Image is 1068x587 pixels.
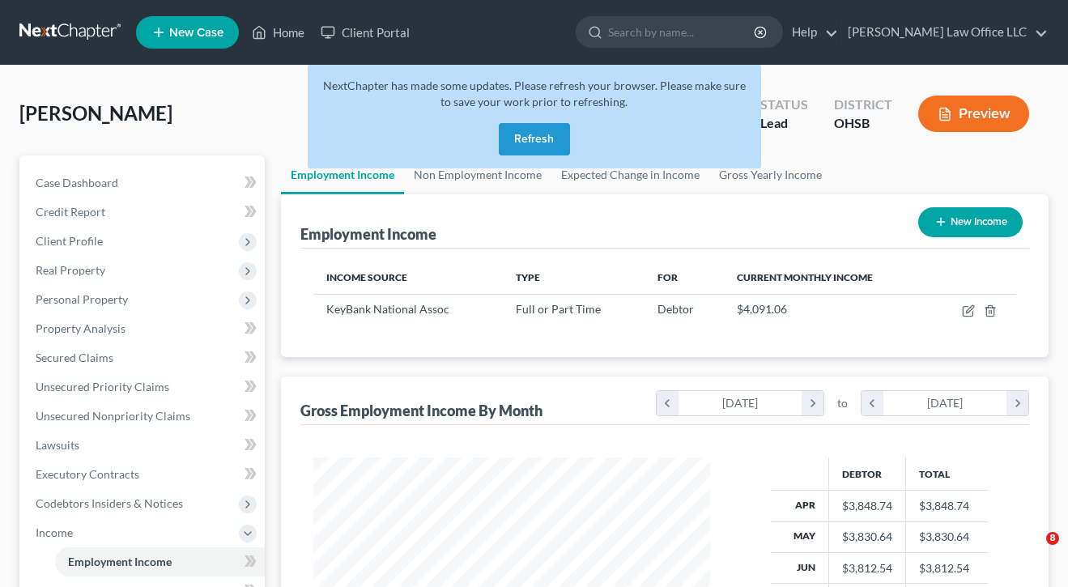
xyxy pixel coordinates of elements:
[1006,391,1028,415] i: chevron_right
[36,205,105,219] span: Credit Report
[771,521,829,552] th: May
[905,457,988,490] th: Total
[709,155,832,194] a: Gross Yearly Income
[23,460,265,489] a: Executory Contracts
[55,547,265,576] a: Employment Income
[169,27,223,39] span: New Case
[36,467,139,481] span: Executory Contracts
[313,18,418,47] a: Client Portal
[840,18,1048,47] a: [PERSON_NAME] Law Office LLC
[36,292,128,306] span: Personal Property
[326,271,407,283] span: Income Source
[36,525,73,539] span: Income
[36,351,113,364] span: Secured Claims
[784,18,838,47] a: Help
[802,391,823,415] i: chevron_right
[36,176,118,189] span: Case Dashboard
[68,555,172,568] span: Employment Income
[737,302,787,316] span: $4,091.06
[842,498,892,514] div: $3,848.74
[842,529,892,545] div: $3,830.64
[842,560,892,576] div: $3,812.54
[760,96,808,114] div: Status
[862,391,883,415] i: chevron_left
[23,343,265,372] a: Secured Claims
[23,198,265,227] a: Credit Report
[905,491,988,521] td: $3,848.74
[36,321,126,335] span: Property Analysis
[1013,532,1052,571] iframe: Intercom live chat
[499,123,570,155] button: Refresh
[771,491,829,521] th: Apr
[1046,532,1059,545] span: 8
[608,17,756,47] input: Search by name...
[36,263,105,277] span: Real Property
[23,168,265,198] a: Case Dashboard
[516,271,540,283] span: Type
[679,391,802,415] div: [DATE]
[300,401,543,420] div: Gross Employment Income By Month
[828,457,905,490] th: Debtor
[23,402,265,431] a: Unsecured Nonpriority Claims
[36,438,79,452] span: Lawsuits
[23,372,265,402] a: Unsecured Priority Claims
[36,234,103,248] span: Client Profile
[905,521,988,552] td: $3,830.64
[23,431,265,460] a: Lawsuits
[36,496,183,510] span: Codebtors Insiders & Notices
[36,409,190,423] span: Unsecured Nonpriority Claims
[657,391,679,415] i: chevron_left
[883,391,1007,415] div: [DATE]
[19,101,172,125] span: [PERSON_NAME]
[837,395,848,411] span: to
[834,114,892,133] div: OHSB
[771,552,829,583] th: Jun
[244,18,313,47] a: Home
[918,207,1023,237] button: New Income
[918,96,1029,132] button: Preview
[281,155,404,194] a: Employment Income
[326,302,449,316] span: KeyBank National Assoc
[834,96,892,114] div: District
[323,79,746,108] span: NextChapter has made some updates. Please refresh your browser. Please make sure to save your wor...
[657,302,694,316] span: Debtor
[905,552,988,583] td: $3,812.54
[737,271,873,283] span: Current Monthly Income
[657,271,678,283] span: For
[300,224,436,244] div: Employment Income
[760,114,808,133] div: Lead
[516,302,601,316] span: Full or Part Time
[23,314,265,343] a: Property Analysis
[36,380,169,393] span: Unsecured Priority Claims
